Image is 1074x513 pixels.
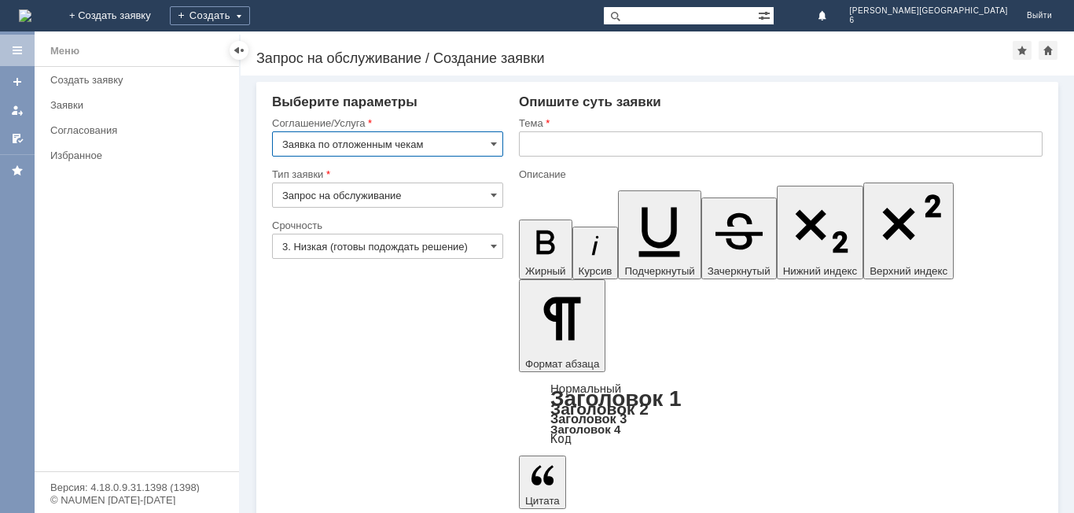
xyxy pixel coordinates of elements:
img: logo [19,9,31,22]
a: Заявки [44,93,236,117]
a: Код [550,432,572,446]
div: Добавить в избранное [1013,41,1032,60]
div: © NAUMEN [DATE]-[DATE] [50,495,223,505]
span: 6 [850,16,1008,25]
a: Создать заявку [5,69,30,94]
span: Цитата [525,495,560,507]
span: Формат абзаца [525,358,599,370]
div: Скрыть меню [230,41,248,60]
div: Заявки [50,99,230,111]
div: Версия: 4.18.0.9.31.1398 (1398) [50,482,223,493]
a: Создать заявку [44,68,236,92]
button: Жирный [519,220,572,279]
button: Зачеркнутый [701,197,777,279]
a: Мои заявки [5,98,30,123]
span: Жирный [525,265,566,277]
span: Верхний индекс [870,265,947,277]
div: Тема [519,118,1039,128]
span: Курсив [579,265,612,277]
button: Верхний индекс [863,183,954,279]
span: Нижний индекс [783,265,858,277]
a: Заголовок 4 [550,423,620,436]
div: Срочность [272,220,500,231]
div: Сделать домашней страницей [1039,41,1057,60]
a: Мои согласования [5,126,30,151]
button: Цитата [519,456,566,509]
span: Выберите параметры [272,94,417,109]
div: Меню [50,42,79,61]
span: Опишите суть заявки [519,94,661,109]
a: Заголовок 1 [550,386,682,411]
button: Нижний индекс [777,186,864,279]
a: Перейти на домашнюю страницу [19,9,31,22]
a: Заголовок 3 [550,412,627,426]
div: Создать заявку [50,74,230,86]
span: Подчеркнутый [624,265,694,277]
button: Подчеркнутый [618,190,701,279]
span: [PERSON_NAME][GEOGRAPHIC_DATA] [850,6,1008,16]
div: Соглашение/Услуга [272,118,500,128]
div: Согласования [50,124,230,136]
span: Зачеркнутый [708,265,771,277]
button: Формат абзаца [519,279,605,372]
span: Расширенный поиск [758,7,774,22]
button: Курсив [572,227,619,279]
div: Тип заявки [272,169,500,179]
a: Заголовок 2 [550,400,649,418]
div: Создать [170,6,250,25]
div: Избранное [50,149,212,161]
div: Формат абзаца [519,383,1043,445]
a: Нормальный [550,382,621,395]
a: Согласования [44,118,236,142]
div: Описание [519,169,1039,179]
div: Запрос на обслуживание / Создание заявки [256,50,1013,66]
